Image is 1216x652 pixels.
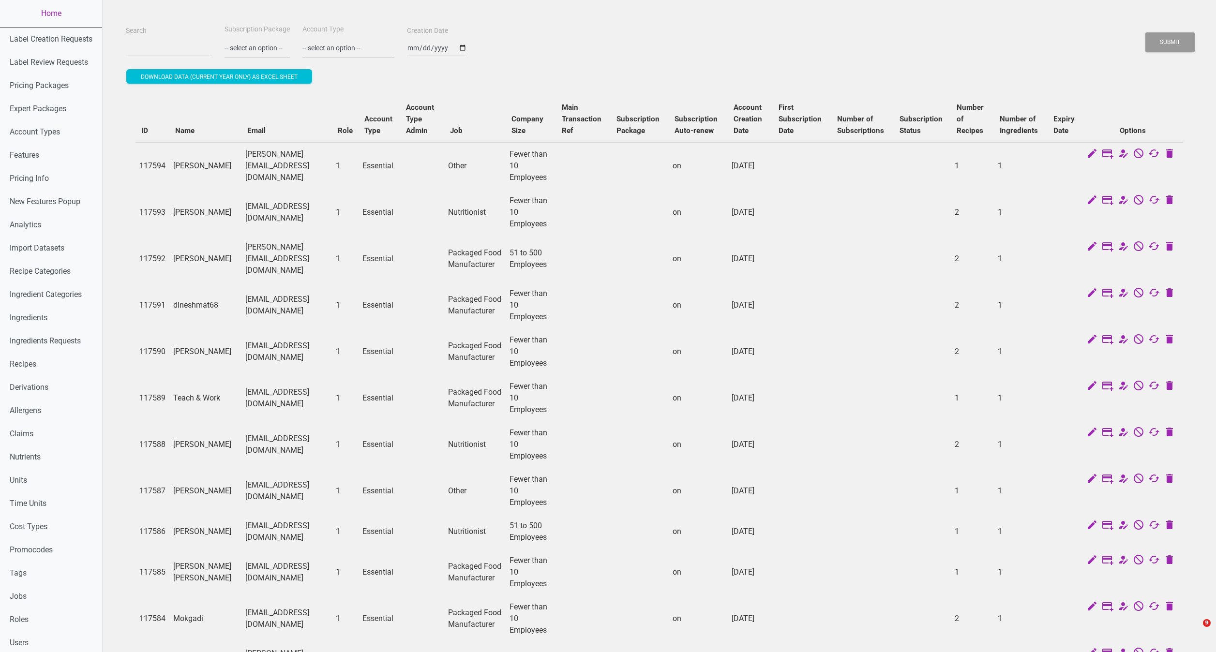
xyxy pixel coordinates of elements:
a: Edit [1086,427,1098,440]
td: on [669,189,728,236]
td: 1 [951,514,993,549]
a: Delete User [1164,474,1175,486]
td: 1 [994,328,1048,375]
td: on [669,549,728,595]
td: Fewer than 10 Employees [506,468,556,514]
a: Change Auto Renewal [1148,520,1160,533]
td: 117589 [135,375,169,421]
td: 1 [332,189,359,236]
td: Essential [359,468,400,514]
td: 1 [332,595,359,642]
td: [EMAIL_ADDRESS][DOMAIN_NAME] [241,328,332,375]
a: Edit Subscription [1102,288,1113,300]
td: [DATE] [728,328,773,375]
a: Cancel Subscription [1133,601,1144,614]
td: 2 [951,595,993,642]
td: 1 [951,375,993,421]
a: Change Account Type [1117,334,1129,347]
td: [EMAIL_ADDRESS][DOMAIN_NAME] [241,595,332,642]
b: Number of Recipes [957,103,984,135]
td: Packaged Food Manufacturer [444,595,505,642]
td: Essential [359,421,400,468]
label: Search [126,26,147,36]
td: Nutritionist [444,421,505,468]
b: ID [141,126,148,135]
a: Change Account Type [1117,427,1129,440]
td: [PERSON_NAME] [169,421,241,468]
td: Packaged Food Manufacturer [444,282,505,328]
a: Cancel Subscription [1133,241,1144,254]
td: 1 [332,328,359,375]
td: Essential [359,236,400,282]
td: [PERSON_NAME] [169,514,241,549]
td: on [669,421,728,468]
td: Fewer than 10 Employees [506,282,556,328]
td: Packaged Food Manufacturer [444,328,505,375]
td: 2 [951,236,993,282]
td: Packaged Food Manufacturer [444,375,505,421]
a: Delete User [1164,381,1175,393]
td: Mokgadi [169,595,241,642]
b: Email [247,126,266,135]
a: Delete User [1164,288,1175,300]
td: 1 [951,142,993,189]
a: Change Account Type [1117,381,1129,393]
a: Edit [1086,381,1098,393]
a: Edit [1086,520,1098,533]
td: dineshmat68 [169,282,241,328]
a: Change Account Type [1117,474,1129,486]
button: Download data (current year only) as excel sheet [126,69,312,84]
a: Edit Subscription [1102,427,1113,440]
a: Delete User [1164,601,1175,614]
b: Subscription Package [616,115,660,135]
td: 117591 [135,282,169,328]
td: [PERSON_NAME] [169,328,241,375]
a: Edit Subscription [1102,241,1113,254]
td: [EMAIL_ADDRESS][DOMAIN_NAME] [241,468,332,514]
td: 1 [994,282,1048,328]
b: Main Transaction Ref [562,103,601,135]
td: Essential [359,549,400,595]
td: 1 [332,236,359,282]
label: Subscription Package [225,25,290,34]
td: on [669,595,728,642]
td: [DATE] [728,468,773,514]
td: [DATE] [728,236,773,282]
a: Edit [1086,195,1098,207]
td: 1 [332,549,359,595]
a: Edit [1086,474,1098,486]
a: Cancel Subscription [1133,520,1144,533]
td: Fewer than 10 Employees [506,189,556,236]
td: [EMAIL_ADDRESS][DOMAIN_NAME] [241,549,332,595]
td: [DATE] [728,549,773,595]
a: Delete User [1164,334,1175,347]
td: Essential [359,375,400,421]
td: Other [444,142,505,189]
td: on [669,236,728,282]
td: 2 [951,328,993,375]
a: Change Account Type [1117,288,1129,300]
a: Cancel Subscription [1133,148,1144,161]
b: Account Type [364,115,392,135]
b: Role [338,126,353,135]
td: 117592 [135,236,169,282]
td: Packaged Food Manufacturer [444,549,505,595]
td: on [669,282,728,328]
td: 1 [994,514,1048,549]
a: Cancel Subscription [1133,334,1144,347]
td: [PERSON_NAME] [PERSON_NAME] [169,549,241,595]
td: 117585 [135,549,169,595]
td: Essential [359,189,400,236]
a: Edit [1086,555,1098,567]
a: Edit [1086,288,1098,300]
td: 1 [332,142,359,189]
button: Submit [1145,32,1195,52]
td: 2 [951,189,993,236]
td: Essential [359,595,400,642]
a: Change Auto Renewal [1148,148,1160,161]
td: 1 [332,468,359,514]
b: Company Size [511,115,543,135]
a: Delete User [1164,427,1175,440]
b: First Subscription Date [779,103,822,135]
a: Cancel Subscription [1133,288,1144,300]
